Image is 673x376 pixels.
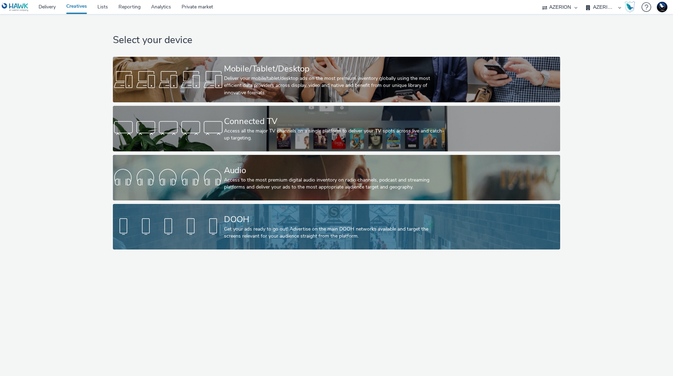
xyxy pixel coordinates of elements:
[657,2,667,12] img: Support Hawk
[224,213,446,226] div: DOOH
[224,63,446,75] div: Mobile/Tablet/Desktop
[224,164,446,177] div: Audio
[113,34,560,47] h1: Select your device
[113,106,560,151] a: Connected TVAccess all the major TV channels on a single platform to deliver your TV spots across...
[625,1,635,13] img: Hawk Academy
[113,57,560,102] a: Mobile/Tablet/DesktopDeliver your mobile/tablet/desktop ads on the most premium inventory globall...
[224,226,446,240] div: Get your ads ready to go out! Advertise on the main DOOH networks available and target the screen...
[224,128,446,142] div: Access all the major TV channels on a single platform to deliver your TV spots across live and ca...
[224,75,446,96] div: Deliver your mobile/tablet/desktop ads on the most premium inventory globally using the most effi...
[625,1,638,13] a: Hawk Academy
[2,3,29,12] img: undefined Logo
[224,115,446,128] div: Connected TV
[224,177,446,191] div: Access to the most premium digital audio inventory on radio channels, podcast and streaming platf...
[113,155,560,200] a: AudioAccess to the most premium digital audio inventory on radio channels, podcast and streaming ...
[113,204,560,249] a: DOOHGet your ads ready to go out! Advertise on the main DOOH networks available and target the sc...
